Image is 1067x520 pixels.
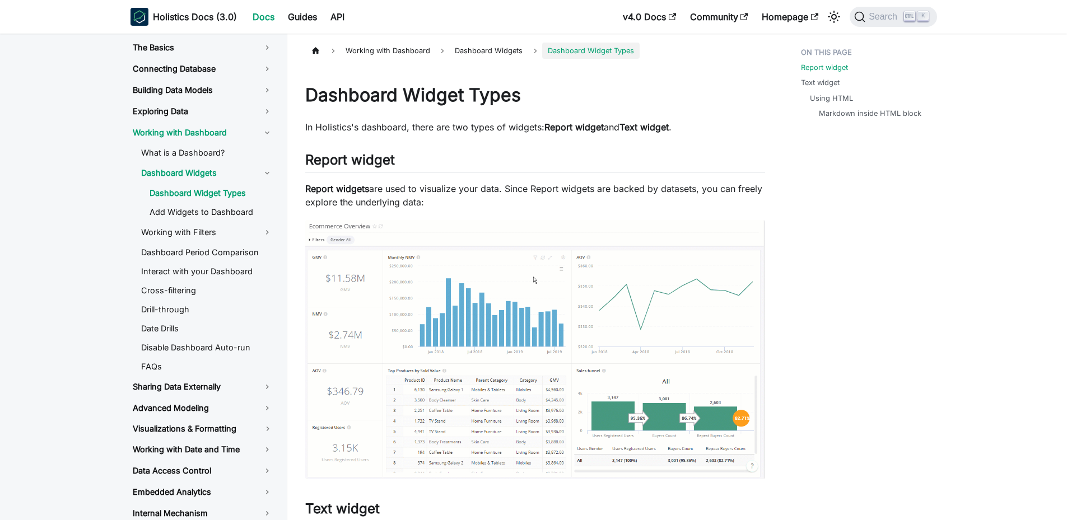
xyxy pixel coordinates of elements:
[131,8,237,26] a: HolisticsHolistics Docs (3.0)
[124,420,254,438] a: Visualizations & Formatting
[132,339,282,356] a: Disable Dashboard Auto-run
[132,144,282,161] a: What is a Dashboard?
[917,11,929,21] kbd: K
[305,84,765,106] h1: Dashboard Widget Types
[132,163,282,182] a: Dashboard Widgets
[124,482,282,502] a: Embedded Analytics
[119,34,287,520] nav: Docs sidebar
[305,152,765,173] h2: Report widget
[542,43,640,59] span: Dashboard Widget Types
[825,8,843,26] button: Switch between dark and light mode (currently light mode)
[132,263,282,280] a: Interact with your Dashboard
[544,121,604,133] strong: Report widget
[305,220,765,479] img: 319316e-ExploreEverywhere_Explorer.gif
[850,7,936,27] button: Search
[131,8,148,26] img: Holistics
[141,185,282,202] a: Dashboard Widget Types
[124,59,282,78] a: Connecting Database
[305,43,327,59] a: Home page
[683,8,755,26] a: Community
[865,12,904,22] span: Search
[141,204,282,221] a: Add Widgets to Dashboard
[819,108,921,119] a: Markdown inside HTML block
[810,93,853,104] a: Using HTML
[124,461,282,480] a: Data Access Control
[324,8,351,26] a: API
[153,10,237,24] b: Holistics Docs (3.0)
[305,120,765,134] p: In Holistics's dashboard, there are two types of widgets: and .
[132,282,282,299] a: Cross-filtering
[305,182,765,209] p: are used to visualize your data. Since Report widgets are backed by datasets, you can freely expl...
[124,81,282,100] a: Building Data Models
[124,399,282,418] a: Advanced Modeling
[801,77,840,88] a: Text widget
[449,43,528,59] span: Dashboard Widgets
[619,121,669,133] strong: Text widget
[124,123,282,142] a: Working with Dashboard
[132,301,282,318] a: Drill-through
[254,420,282,438] button: Toggle the collapsible sidebar category 'Visualizations & Formatting'
[616,8,683,26] a: v4.0 Docs
[124,102,282,121] a: Exploring Data
[305,183,369,194] strong: Report widgets
[755,8,825,26] a: Homepage
[801,62,848,73] a: Report widget
[281,8,324,26] a: Guides
[305,43,765,59] nav: Breadcrumbs
[124,377,282,396] a: Sharing Data Externally
[132,244,282,261] a: Dashboard Period Comparison
[246,8,281,26] a: Docs
[340,43,436,59] span: Working with Dashboard
[124,440,282,459] a: Working with Date and Time
[132,320,282,337] a: Date Drills
[132,223,282,242] a: Working with Filters
[132,358,282,375] a: FAQs
[124,38,282,57] a: The Basics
